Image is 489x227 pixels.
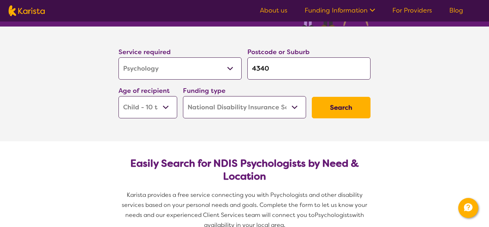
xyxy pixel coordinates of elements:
a: Blog [449,6,463,15]
h2: Easily Search for NDIS Psychologists by Need & Location [124,157,365,183]
input: Type [247,57,371,80]
a: Funding Information [305,6,375,15]
button: Channel Menu [458,198,478,218]
label: Service required [118,48,171,56]
img: Karista logo [9,5,45,16]
button: Search [312,97,371,118]
label: Funding type [183,86,226,95]
label: Age of recipient [118,86,170,95]
a: For Providers [392,6,432,15]
a: About us [260,6,287,15]
span: Karista provides a free service connecting you with Psychologists and other disability services b... [122,191,369,219]
span: Psychologists [315,211,352,219]
label: Postcode or Suburb [247,48,310,56]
